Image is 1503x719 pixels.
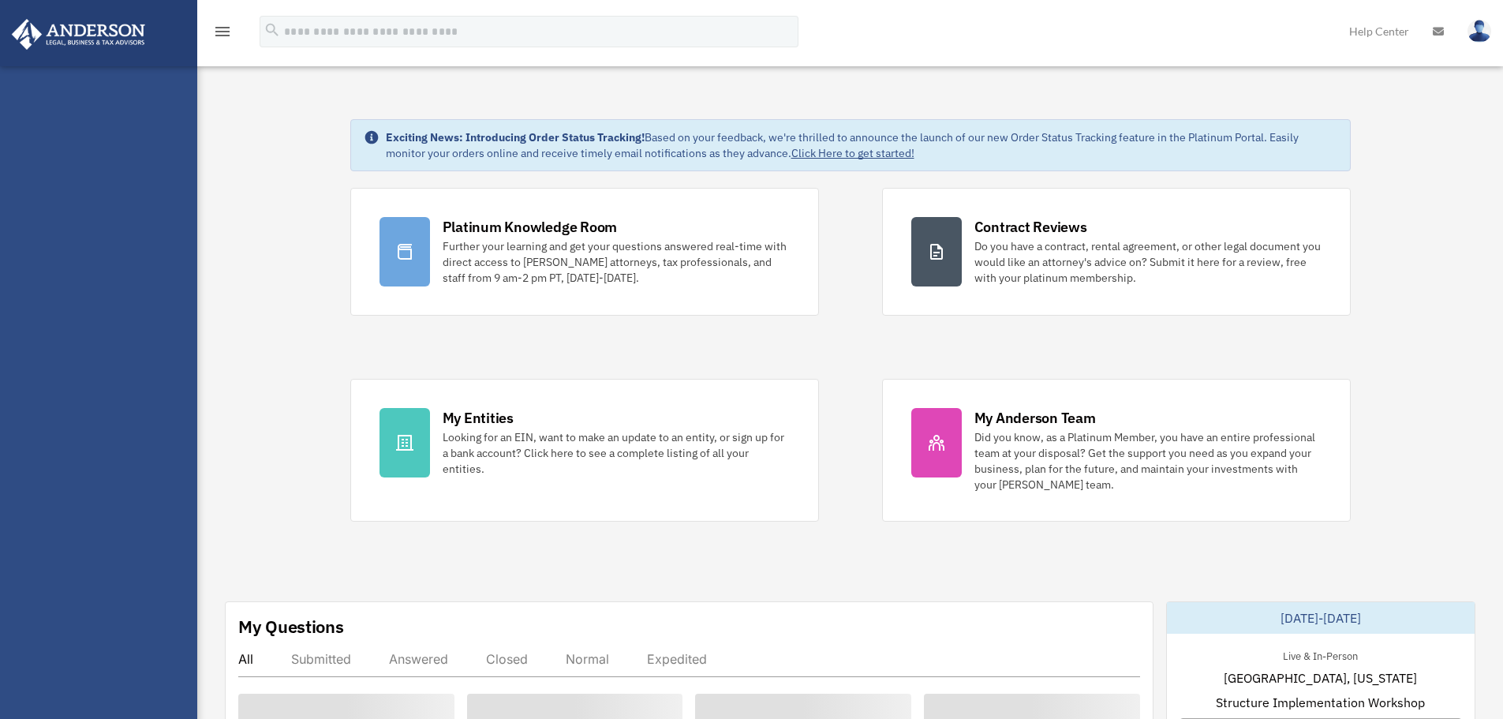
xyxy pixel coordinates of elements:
[386,129,1337,161] div: Based on your feedback, we're thrilled to announce the launch of our new Order Status Tracking fe...
[882,379,1351,522] a: My Anderson Team Did you know, as a Platinum Member, you have an entire professional team at your...
[1224,668,1417,687] span: [GEOGRAPHIC_DATA], [US_STATE]
[213,22,232,41] i: menu
[350,188,819,316] a: Platinum Knowledge Room Further your learning and get your questions answered real-time with dire...
[443,429,790,477] div: Looking for an EIN, want to make an update to an entity, or sign up for a bank account? Click her...
[1270,646,1370,663] div: Live & In-Person
[791,146,914,160] a: Click Here to get started!
[238,615,344,638] div: My Questions
[443,238,790,286] div: Further your learning and get your questions answered real-time with direct access to [PERSON_NAM...
[882,188,1351,316] a: Contract Reviews Do you have a contract, rental agreement, or other legal document you would like...
[647,651,707,667] div: Expedited
[974,429,1322,492] div: Did you know, as a Platinum Member, you have an entire professional team at your disposal? Get th...
[213,28,232,41] a: menu
[974,238,1322,286] div: Do you have a contract, rental agreement, or other legal document you would like an attorney's ad...
[1167,602,1475,634] div: [DATE]-[DATE]
[238,651,253,667] div: All
[974,408,1096,428] div: My Anderson Team
[291,651,351,667] div: Submitted
[7,19,150,50] img: Anderson Advisors Platinum Portal
[486,651,528,667] div: Closed
[1216,693,1425,712] span: Structure Implementation Workshop
[974,217,1087,237] div: Contract Reviews
[443,217,618,237] div: Platinum Knowledge Room
[389,651,448,667] div: Answered
[264,21,281,39] i: search
[350,379,819,522] a: My Entities Looking for an EIN, want to make an update to an entity, or sign up for a bank accoun...
[1467,20,1491,43] img: User Pic
[566,651,609,667] div: Normal
[443,408,514,428] div: My Entities
[386,130,645,144] strong: Exciting News: Introducing Order Status Tracking!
